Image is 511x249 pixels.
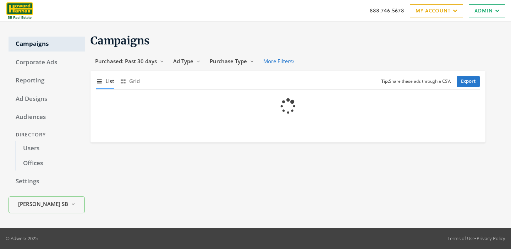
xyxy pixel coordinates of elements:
span: List [105,77,114,85]
p: © Adwerx 2025 [6,235,38,242]
button: Purchased: Past 30 days [90,55,169,68]
a: 888.746.5678 [370,7,404,14]
span: Purchased: Past 30 days [95,58,157,65]
span: Purchase Type [210,58,247,65]
small: Share these ads through a CSV. [381,78,451,85]
button: List [96,74,114,89]
a: Corporate Ads [9,55,85,70]
span: Campaigns [90,34,150,47]
button: Purchase Type [205,55,259,68]
a: Ad Designs [9,92,85,107]
a: Reporting [9,73,85,88]
button: More Filters [259,55,299,68]
a: My Account [410,4,463,17]
button: Ad Type [169,55,205,68]
a: Terms of Use [447,235,475,242]
a: Privacy Policy [477,235,505,242]
a: Offices [16,156,85,171]
span: [PERSON_NAME] SB [18,200,68,208]
a: Export [457,76,480,87]
a: Admin [469,4,505,17]
a: Audiences [9,110,85,125]
span: Grid [129,77,140,85]
a: Campaigns [9,37,85,52]
img: Adwerx [6,2,33,20]
span: Ad Type [173,58,193,65]
button: [PERSON_NAME] SB [9,196,85,213]
b: Tip: [381,78,389,84]
a: Settings [9,174,85,189]
div: Directory [9,128,85,141]
button: Grid [120,74,140,89]
div: • [447,235,505,242]
a: Users [16,141,85,156]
